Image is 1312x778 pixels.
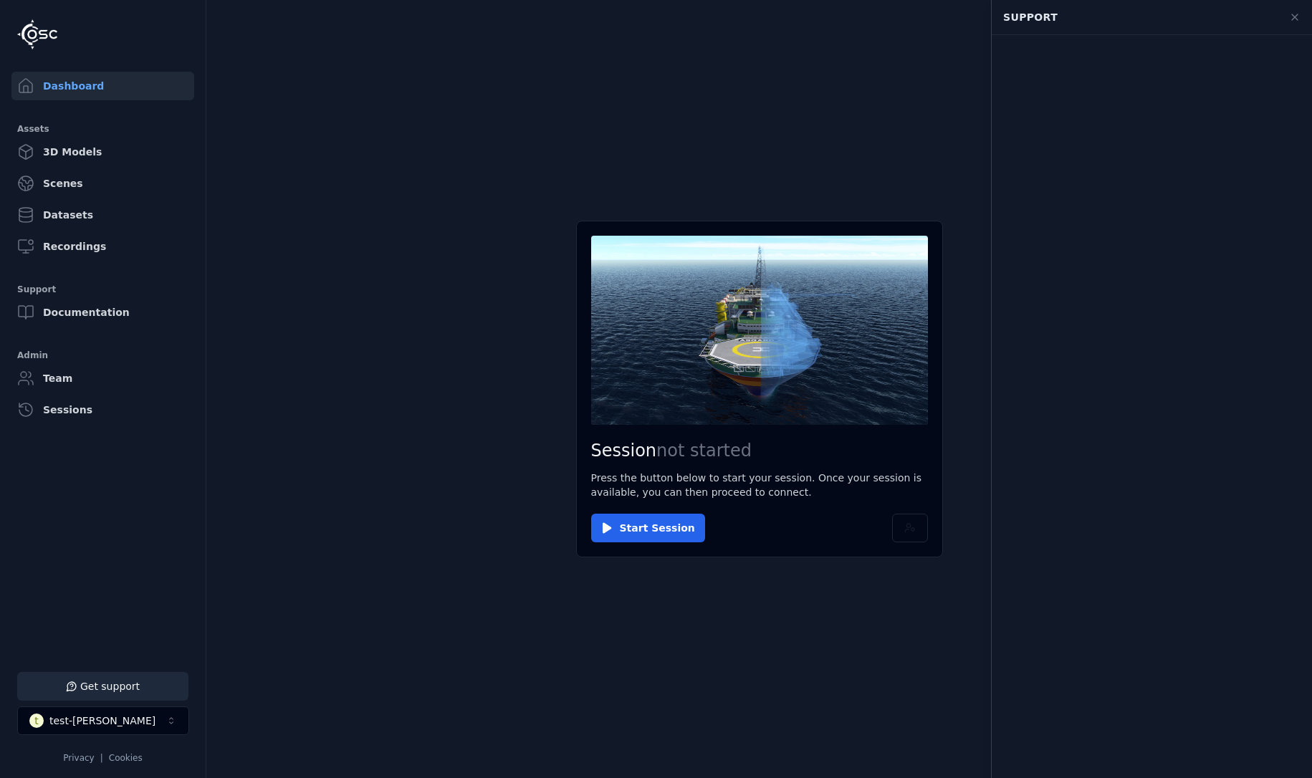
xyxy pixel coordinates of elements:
a: Dashboard [11,72,194,100]
a: 3D Models [11,138,194,166]
div: Support [995,4,1280,31]
a: Scenes [11,169,194,198]
div: t [29,714,44,728]
a: Datasets [11,201,194,229]
span: | [100,753,103,763]
h2: Session [591,439,928,462]
a: Team [11,364,194,393]
button: Start Session [591,514,705,542]
div: Admin [17,347,188,364]
a: Privacy [63,753,94,763]
span: not started [656,441,752,461]
a: Documentation [11,298,194,327]
a: Sessions [11,395,194,424]
div: Assets [17,120,188,138]
button: Select a workspace [17,706,189,735]
p: Press the button below to start your session. Once your session is available, you can then procee... [591,471,928,499]
a: Recordings [11,232,194,261]
div: Support [17,281,188,298]
div: test-[PERSON_NAME] [49,714,155,728]
img: Logo [17,19,57,49]
button: Get support [17,672,188,701]
a: Cookies [109,753,143,763]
